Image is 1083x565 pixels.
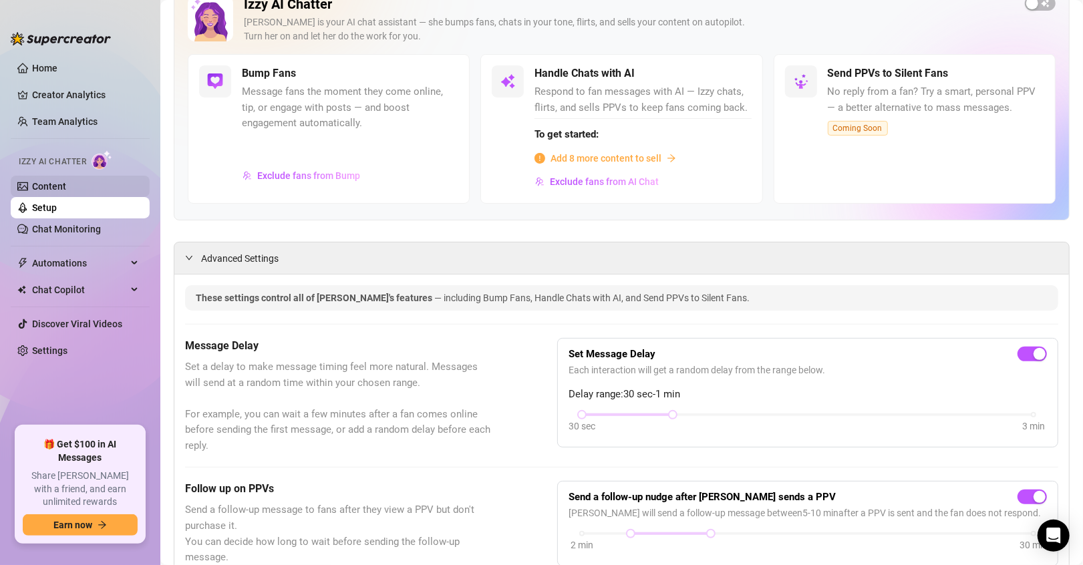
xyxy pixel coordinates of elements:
span: thunderbolt [17,258,28,268]
h5: Bump Fans [242,65,296,81]
h5: Send PPVs to Silent Fans [828,65,949,81]
div: 30 min [1020,538,1048,552]
a: Team Analytics [32,116,98,127]
span: Earn now [53,520,92,530]
h5: Message Delay [185,338,490,354]
img: svg%3e [207,73,223,89]
div: 3 min [1022,419,1045,433]
span: expanded [185,254,193,262]
a: Chat Monitoring [32,224,101,234]
strong: Set Message Delay [569,348,655,360]
span: Respond to fan messages with AI — Izzy chats, flirts, and sells PPVs to keep fans coming back. [534,84,751,116]
img: svg%3e [535,177,545,186]
span: Send a follow-up message to fans after they view a PPV but don't purchase it. You can decide how ... [185,502,490,565]
span: arrow-right [98,520,107,530]
span: arrow-right [667,154,676,163]
span: Add 8 more content to sell [551,151,661,166]
img: Chat Copilot [17,285,26,295]
div: Open Intercom Messenger [1038,520,1070,552]
span: Chat Copilot [32,279,127,301]
span: Exclude fans from Bump [257,170,360,181]
button: Exclude fans from Bump [242,165,361,186]
img: svg%3e [243,171,252,180]
span: — including Bump Fans, Handle Chats with AI, and Send PPVs to Silent Fans. [434,293,750,303]
h5: Handle Chats with AI [534,65,635,81]
div: [PERSON_NAME] is your AI chat assistant — she bumps fans, chats in your tone, flirts, and sells y... [244,15,1014,43]
span: Izzy AI Chatter [19,156,86,168]
strong: To get started: [534,128,599,140]
span: 🎁 Get $100 in AI Messages [23,438,138,464]
a: Home [32,63,57,73]
span: Advanced Settings [201,251,279,266]
span: Set a delay to make message timing feel more natural. Messages will send at a random time within ... [185,359,490,453]
span: Coming Soon [828,121,888,136]
a: Setup [32,202,57,213]
span: Automations [32,252,127,274]
img: svg%3e [500,73,516,89]
span: These settings control all of [PERSON_NAME]'s features [196,293,434,303]
button: Exclude fans from AI Chat [534,171,659,192]
div: 2 min [571,538,593,552]
div: 30 sec [569,419,595,433]
strong: Send a follow-up nudge after [PERSON_NAME] sends a PPV [569,491,836,503]
a: Content [32,181,66,192]
span: Delay range: 30 sec - 1 min [569,387,1047,403]
span: [PERSON_NAME] will send a follow-up message between 5 - 10 min after a PPV is sent and the fan do... [569,506,1047,520]
span: Message fans the moment they come online, tip, or engage with posts — and boost engagement automa... [242,84,458,132]
span: No reply from a fan? Try a smart, personal PPV — a better alternative to mass messages. [828,84,1044,116]
button: Earn nowarrow-right [23,514,138,536]
a: Discover Viral Videos [32,319,122,329]
div: expanded [185,250,201,265]
img: logo-BBDzfeDw.svg [11,32,111,45]
a: Settings [32,345,67,356]
span: info-circle [534,153,545,164]
img: AI Chatter [92,150,112,170]
span: Exclude fans from AI Chat [550,176,659,187]
span: Share [PERSON_NAME] with a friend, and earn unlimited rewards [23,469,138,509]
h5: Follow up on PPVs [185,481,490,497]
span: Each interaction will get a random delay from the range below. [569,363,1047,377]
img: svg%3e [793,73,809,89]
a: Creator Analytics [32,84,139,106]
